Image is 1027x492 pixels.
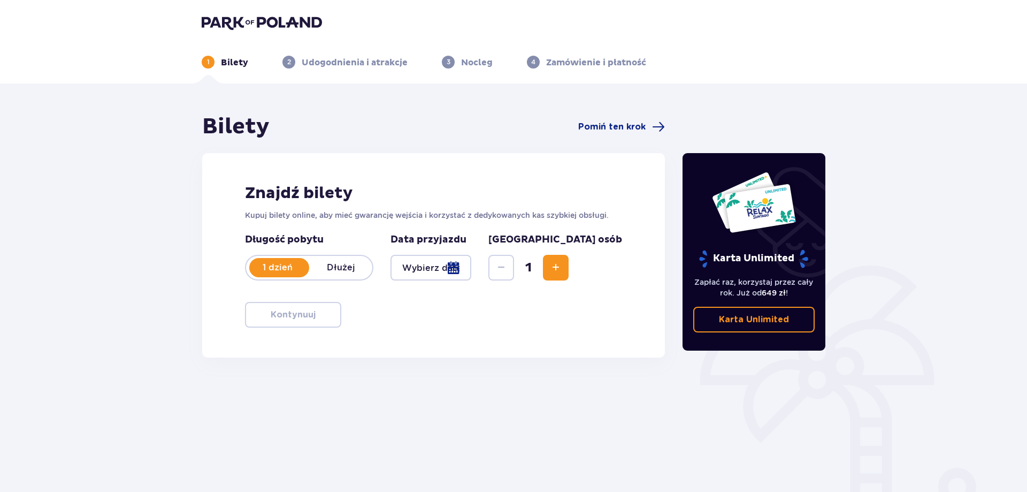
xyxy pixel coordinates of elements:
a: Karta Unlimited [693,307,815,332]
p: Udogodnienia i atrakcje [302,57,408,69]
button: Zwiększ [543,255,569,281]
img: Park of Poland logo [202,15,322,30]
p: Kupuj bilety online, aby mieć gwarancję wejścia i korzystać z dedykowanych kas szybkiej obsługi. [245,210,622,221]
p: Dłużej [309,262,372,274]
button: Kontynuuj [245,302,341,328]
p: 2 [287,57,291,67]
div: 3Nocleg [442,56,493,69]
button: Zmniejsz [488,255,514,281]
p: Karta Unlimited [698,249,809,268]
p: Długość pobytu [245,233,373,246]
span: Pomiń ten krok [578,121,646,133]
p: [GEOGRAPHIC_DATA] osób [488,233,622,246]
p: Data przyjazdu [390,233,466,246]
p: 3 [447,57,450,67]
p: 1 [207,57,210,67]
div: 4Zamówienie i płatność [527,56,646,69]
p: 1 dzień [246,262,309,274]
p: Zamówienie i płatność [546,57,646,69]
p: Zapłać raz, korzystaj przez cały rok. Już od ! [693,277,815,298]
p: 4 [531,57,535,67]
h1: Bilety [202,113,270,140]
div: 2Udogodnienia i atrakcje [282,56,408,69]
p: Karta Unlimited [719,314,789,326]
span: 649 zł [762,289,786,297]
p: Kontynuuj [271,309,316,321]
img: Dwie karty całoroczne do Suntago z napisem 'UNLIMITED RELAX', na białym tle z tropikalnymi liśćmi... [711,171,796,233]
span: 1 [516,260,541,276]
h2: Znajdź bilety [245,183,622,203]
a: Pomiń ten krok [578,120,665,133]
p: Bilety [221,57,248,69]
div: 1Bilety [202,56,248,69]
p: Nocleg [461,57,493,69]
